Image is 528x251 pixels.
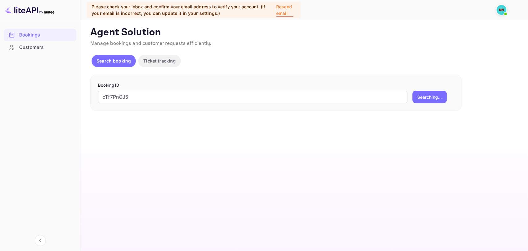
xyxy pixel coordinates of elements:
[98,91,407,103] input: Enter Booking ID (e.g., 63782194)
[90,40,212,47] span: Manage bookings and customer requests efficiently.
[276,3,293,17] p: Resend email
[97,58,131,64] p: Search booking
[92,4,260,9] span: Please check your inbox and confirm your email address to verify your account.
[90,26,517,39] p: Agent Solution
[4,29,76,41] a: Bookings
[19,44,73,51] div: Customers
[496,5,506,15] img: N/A N/A
[412,91,447,103] button: Searching...
[19,32,73,39] div: Bookings
[35,235,46,246] button: Collapse navigation
[5,5,54,15] img: LiteAPI logo
[143,58,176,64] p: Ticket tracking
[4,41,76,53] a: Customers
[98,82,454,89] p: Booking ID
